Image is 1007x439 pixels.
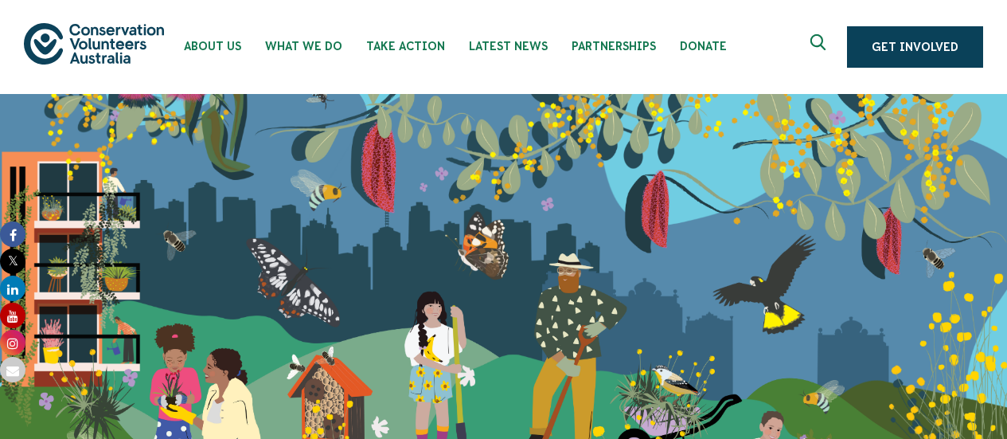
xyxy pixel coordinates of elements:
[184,40,241,53] span: About Us
[810,34,830,60] span: Expand search box
[469,40,548,53] span: Latest News
[24,23,164,64] img: logo.svg
[366,40,445,53] span: Take Action
[801,28,839,66] button: Expand search box Close search box
[847,26,983,68] a: Get Involved
[680,40,727,53] span: Donate
[265,40,342,53] span: What We Do
[572,40,656,53] span: Partnerships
